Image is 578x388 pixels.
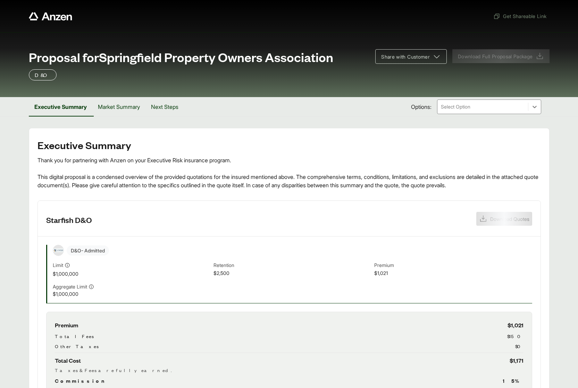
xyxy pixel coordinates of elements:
span: $2,500 [213,269,371,277]
span: $1,171 [510,356,523,365]
span: $1,000,000 [53,290,211,298]
span: Proposal for Springfield Property Owners Association [29,50,333,64]
span: $150 [507,333,523,340]
p: D&O [35,71,51,79]
span: Other Taxes [55,343,99,350]
span: Get Shareable Link [493,12,546,20]
button: Market Summary [92,97,145,117]
span: Total Cost [55,356,81,365]
span: Commission [55,377,108,385]
span: Aggregate Limit [53,283,87,290]
h3: Starfish D&O [46,215,92,225]
span: D&O - Admitted [67,245,109,256]
span: $1,000,000 [53,270,211,277]
button: Get Shareable Link [491,10,549,23]
h2: Executive Summary [37,139,541,150]
span: Share with Customer [381,53,430,60]
span: 15 % [503,377,523,385]
span: $1,021 [374,269,532,277]
span: Limit [53,261,63,269]
span: Premium [55,320,78,330]
span: Retention [213,261,371,269]
a: Anzen website [29,12,72,20]
button: Share with Customer [375,49,447,64]
span: $0 [515,343,523,350]
span: $1,021 [508,320,523,330]
img: Starfish Specialty Insurance [53,248,64,252]
span: Options: [411,103,432,111]
div: Thank you for partnering with Anzen on your Executive Risk insurance program. This digital propos... [37,156,541,189]
span: Total Fees [55,333,94,340]
div: Taxes & Fees are fully earned. [55,367,523,374]
button: Next Steps [145,97,184,117]
span: Premium [374,261,532,269]
button: Executive Summary [29,97,92,117]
